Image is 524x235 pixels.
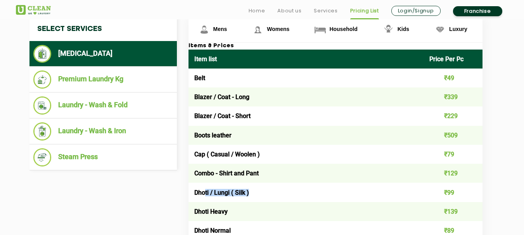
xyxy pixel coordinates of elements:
td: ₹509 [424,126,482,145]
td: Combo - Shirt and Pant [189,164,424,183]
td: Blazer / Coat - Long [189,87,424,106]
td: Boots leather [189,126,424,145]
h4: Select Services [29,17,177,41]
td: ₹99 [424,183,482,202]
td: Belt [189,69,424,87]
img: Mens [197,23,211,36]
td: Blazer / Coat - Short [189,106,424,125]
td: ₹339 [424,87,482,106]
img: Household [313,23,327,36]
li: Laundry - Wash & Fold [33,96,173,115]
td: ₹229 [424,106,482,125]
td: Cap ( Casual / Woolen ) [189,145,424,164]
span: Mens [213,26,227,32]
img: UClean Laundry and Dry Cleaning [16,5,51,15]
span: Luxury [449,26,467,32]
img: Kids [382,23,395,36]
a: Home [249,6,265,15]
td: Dhoti / Lungi ( Silk ) [189,183,424,202]
img: Steam Press [33,148,52,166]
span: Womens [267,26,289,32]
li: Laundry - Wash & Iron [33,122,173,141]
td: ₹79 [424,145,482,164]
h3: Items & Prices [189,43,482,50]
th: Item list [189,50,424,69]
td: ₹129 [424,164,482,183]
a: Franchise [453,6,502,16]
span: Household [329,26,357,32]
li: Steam Press [33,148,173,166]
a: About us [277,6,301,15]
td: Dhoti Heavy [189,202,424,221]
li: [MEDICAL_DATA] [33,45,173,63]
img: Laundry - Wash & Iron [33,122,52,141]
img: Premium Laundry Kg [33,70,52,89]
img: Dry Cleaning [33,45,52,63]
li: Premium Laundry Kg [33,70,173,89]
img: Laundry - Wash & Fold [33,96,52,115]
img: Luxury [433,23,447,36]
th: Price Per Pc [424,50,482,69]
td: ₹139 [424,202,482,221]
span: Kids [398,26,409,32]
td: ₹49 [424,69,482,87]
a: Pricing List [350,6,379,15]
a: Services [314,6,337,15]
a: Login/Signup [391,6,441,16]
img: Womens [251,23,265,36]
